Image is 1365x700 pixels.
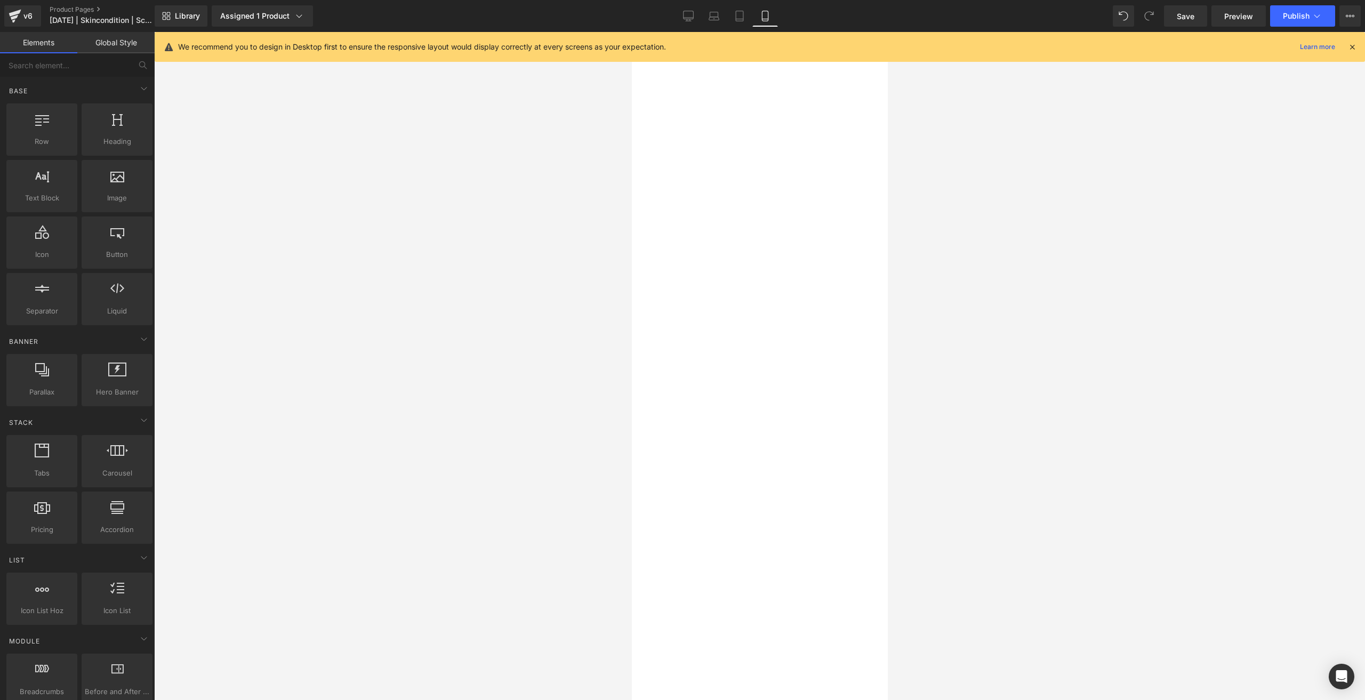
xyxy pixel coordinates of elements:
[220,11,304,21] div: Assigned 1 Product
[10,136,74,147] span: Row
[85,192,149,204] span: Image
[50,5,172,14] a: Product Pages
[175,11,200,21] span: Library
[1270,5,1335,27] button: Publish
[10,387,74,398] span: Parallax
[10,605,74,616] span: Icon List Hoz
[8,636,41,646] span: Module
[1177,11,1194,22] span: Save
[21,9,35,23] div: v6
[1138,5,1160,27] button: Redo
[1113,5,1134,27] button: Undo
[4,5,41,27] a: v6
[10,524,74,535] span: Pricing
[701,5,727,27] a: Laptop
[85,136,149,147] span: Heading
[1211,5,1266,27] a: Preview
[85,524,149,535] span: Accordion
[10,305,74,317] span: Separator
[85,605,149,616] span: Icon List
[10,192,74,204] span: Text Block
[8,417,34,428] span: Stack
[178,41,666,53] p: We recommend you to design in Desktop first to ensure the responsive layout would display correct...
[10,686,74,697] span: Breadcrumbs
[752,5,778,27] a: Mobile
[1283,12,1310,20] span: Publish
[85,305,149,317] span: Liquid
[8,336,39,347] span: Banner
[77,32,155,53] a: Global Style
[85,249,149,260] span: Button
[1224,11,1253,22] span: Preview
[8,86,29,96] span: Base
[10,468,74,479] span: Tabs
[85,387,149,398] span: Hero Banner
[85,686,149,697] span: Before and After Images
[1296,41,1339,53] a: Learn more
[50,16,152,25] span: [DATE] | Skincondition | Scarcity
[10,249,74,260] span: Icon
[8,555,26,565] span: List
[1329,664,1354,689] div: Open Intercom Messenger
[727,5,752,27] a: Tablet
[1339,5,1361,27] button: More
[676,5,701,27] a: Desktop
[155,5,207,27] a: New Library
[85,468,149,479] span: Carousel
